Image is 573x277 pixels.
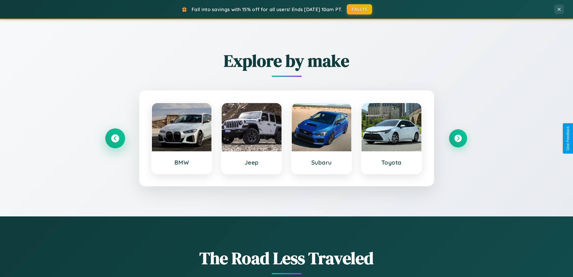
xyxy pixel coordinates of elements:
[106,247,467,270] h1: The Road Less Traveled
[228,159,276,166] h3: Jeep
[106,49,467,72] h2: Explore by make
[298,159,346,166] h3: Subaru
[158,159,206,166] h3: BMW
[368,159,415,166] h3: Toyota
[192,6,342,12] span: Fall into savings with 15% off for all users! Ends [DATE] 10am PT.
[566,126,570,151] div: Give Feedback
[347,4,372,14] button: FALL15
